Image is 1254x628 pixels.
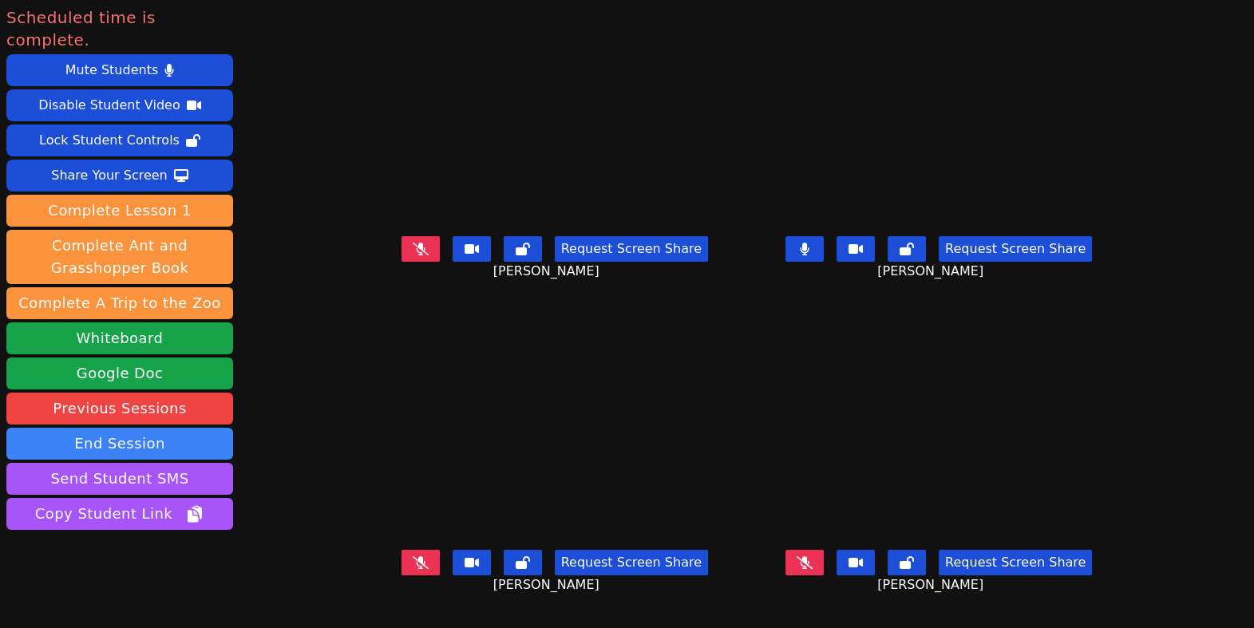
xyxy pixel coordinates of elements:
button: Request Screen Share [939,236,1092,262]
span: [PERSON_NAME] [493,575,603,594]
span: [PERSON_NAME] [877,262,987,281]
button: Request Screen Share [555,550,708,575]
span: Scheduled time is complete. [6,6,233,51]
button: Copy Student Link [6,498,233,530]
div: Disable Student Video [38,93,180,118]
span: [PERSON_NAME] [493,262,603,281]
button: Request Screen Share [939,550,1092,575]
div: Share Your Screen [51,163,168,188]
button: Request Screen Share [555,236,708,262]
button: End Session [6,428,233,460]
a: Google Doc [6,357,233,389]
button: Complete Lesson 1 [6,195,233,227]
button: Send Student SMS [6,463,233,495]
div: Lock Student Controls [39,128,180,153]
div: Mute Students [65,57,158,83]
button: Disable Student Video [6,89,233,121]
button: Complete A Trip to the Zoo [6,287,233,319]
a: Previous Sessions [6,393,233,425]
button: Whiteboard [6,322,233,354]
button: Share Your Screen [6,160,233,192]
span: [PERSON_NAME] [877,575,987,594]
span: Copy Student Link [35,503,204,525]
button: Lock Student Controls [6,124,233,156]
button: Mute Students [6,54,233,86]
button: Complete Ant and Grasshopper Book [6,230,233,284]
